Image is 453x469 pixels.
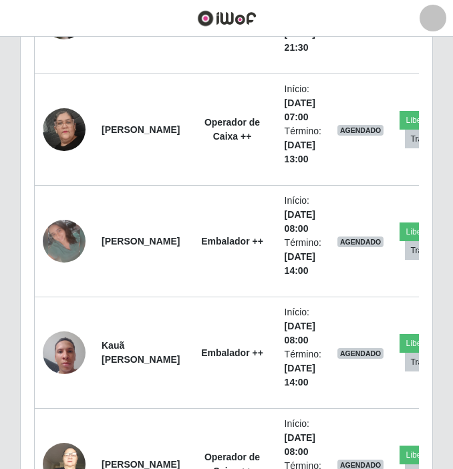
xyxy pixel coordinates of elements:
strong: Operador de Caixa ++ [204,117,260,142]
img: 1744410573389.jpeg [43,82,86,177]
li: Início: [285,194,321,236]
li: Término: [285,124,321,166]
span: AGENDADO [337,237,384,247]
img: CoreUI Logo [197,10,257,27]
time: [DATE] 14:00 [285,363,315,387]
time: [DATE] 14:00 [285,251,315,276]
strong: [PERSON_NAME] [102,124,180,135]
li: Término: [285,236,321,278]
time: [DATE] 13:00 [285,140,315,164]
img: 1751915623822.jpeg [43,324,86,381]
li: Término: [285,347,321,389]
li: Início: [285,305,321,347]
strong: [PERSON_NAME] [102,236,180,247]
span: AGENDADO [337,348,384,359]
strong: Embalador ++ [201,236,263,247]
strong: Kauã [PERSON_NAME] [102,340,180,365]
strong: Embalador ++ [201,347,263,358]
li: Início: [285,82,321,124]
time: [DATE] 08:00 [285,321,315,345]
time: [DATE] 07:00 [285,98,315,122]
li: Início: [285,417,321,459]
img: 1752719654898.jpeg [43,220,86,263]
span: AGENDADO [337,125,384,136]
time: [DATE] 08:00 [285,432,315,457]
time: [DATE] 08:00 [285,209,315,234]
